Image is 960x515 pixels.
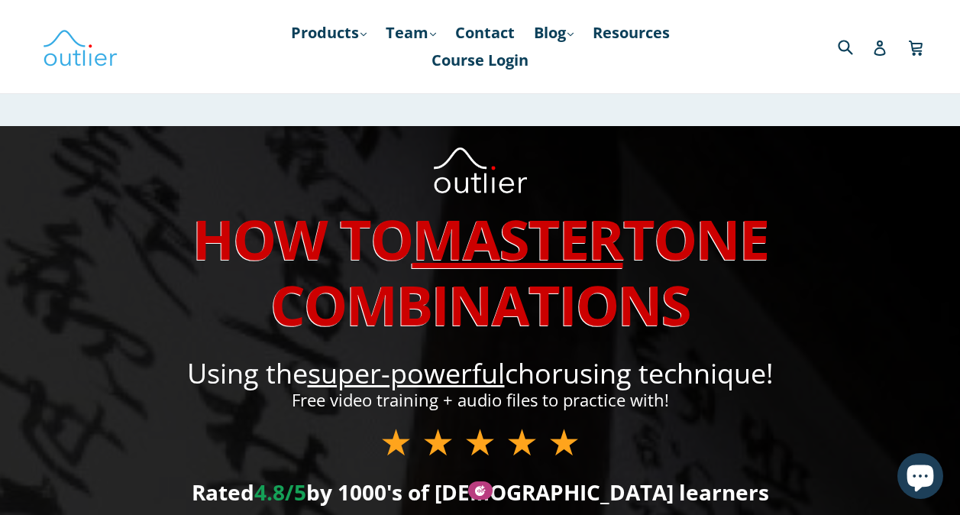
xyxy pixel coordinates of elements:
[412,201,623,276] u: MASTER
[187,355,774,392] span: Using the chorusing technique!
[448,19,522,47] a: Contact
[124,206,835,338] h1: HOW TO TONE COMBINATIONS
[526,19,581,47] a: Blog
[424,47,536,74] a: Course Login
[292,388,669,411] span: Free video training + audio files to practice with!
[378,19,444,47] a: Team
[254,478,306,507] span: 4.8/5
[308,355,505,392] span: super-powerful
[893,453,948,503] inbox-online-store-chat: Shopify online store chat
[834,31,876,62] input: Search
[585,19,677,47] a: Resources
[192,478,769,507] span: Rated by 1000's of [DEMOGRAPHIC_DATA] learners
[283,19,374,47] a: Products
[42,24,118,69] img: Outlier Linguistics
[380,416,580,466] span: ★ ★ ★ ★ ★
